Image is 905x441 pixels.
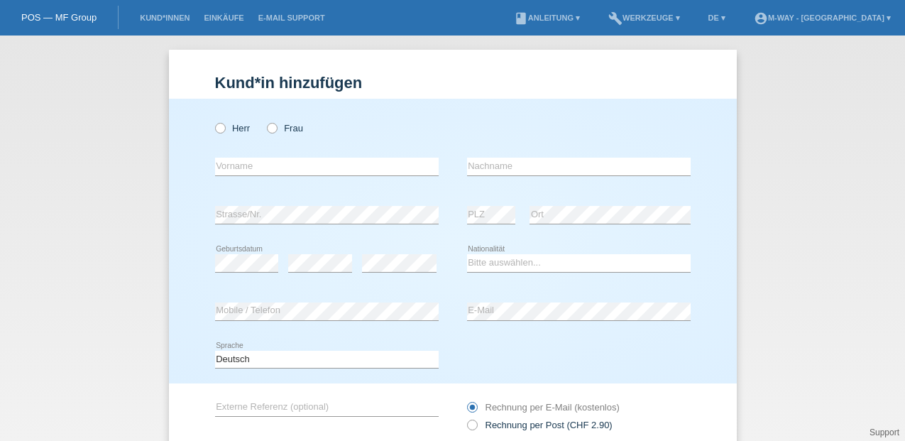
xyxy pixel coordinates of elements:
[467,420,613,430] label: Rechnung per Post (CHF 2.90)
[601,13,687,22] a: buildWerkzeuge ▾
[21,12,97,23] a: POS — MF Group
[467,402,620,413] label: Rechnung per E-Mail (kostenlos)
[701,13,733,22] a: DE ▾
[215,123,224,132] input: Herr
[267,123,276,132] input: Frau
[133,13,197,22] a: Kund*innen
[514,11,528,26] i: book
[251,13,332,22] a: E-Mail Support
[608,11,622,26] i: build
[267,123,303,134] label: Frau
[747,13,898,22] a: account_circlem-way - [GEOGRAPHIC_DATA] ▾
[215,123,251,134] label: Herr
[197,13,251,22] a: Einkäufe
[215,74,691,92] h1: Kund*in hinzufügen
[754,11,768,26] i: account_circle
[467,420,476,437] input: Rechnung per Post (CHF 2.90)
[870,428,899,437] a: Support
[507,13,587,22] a: bookAnleitung ▾
[467,402,476,420] input: Rechnung per E-Mail (kostenlos)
